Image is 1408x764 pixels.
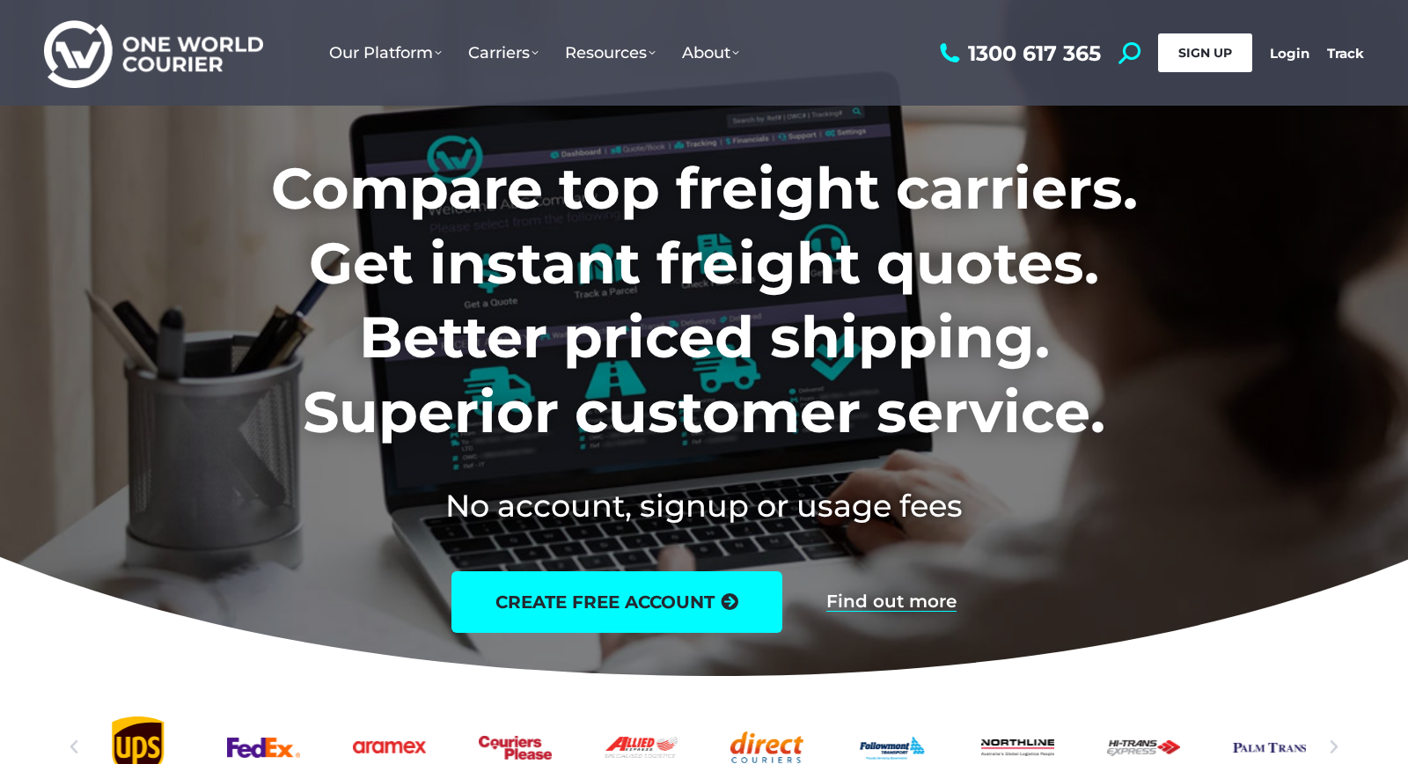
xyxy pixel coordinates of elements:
[451,571,782,633] a: create free account
[1270,45,1309,62] a: Login
[316,26,455,80] a: Our Platform
[669,26,752,80] a: About
[1327,45,1364,62] a: Track
[455,26,552,80] a: Carriers
[1158,33,1252,72] a: SIGN UP
[935,42,1101,64] a: 1300 617 365
[565,43,656,62] span: Resources
[1178,45,1232,61] span: SIGN UP
[155,151,1254,449] h1: Compare top freight carriers. Get instant freight quotes. Better priced shipping. Superior custom...
[682,43,739,62] span: About
[468,43,539,62] span: Carriers
[44,18,263,89] img: One World Courier
[826,592,957,612] a: Find out more
[155,484,1254,527] h2: No account, signup or usage fees
[552,26,669,80] a: Resources
[329,43,442,62] span: Our Platform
